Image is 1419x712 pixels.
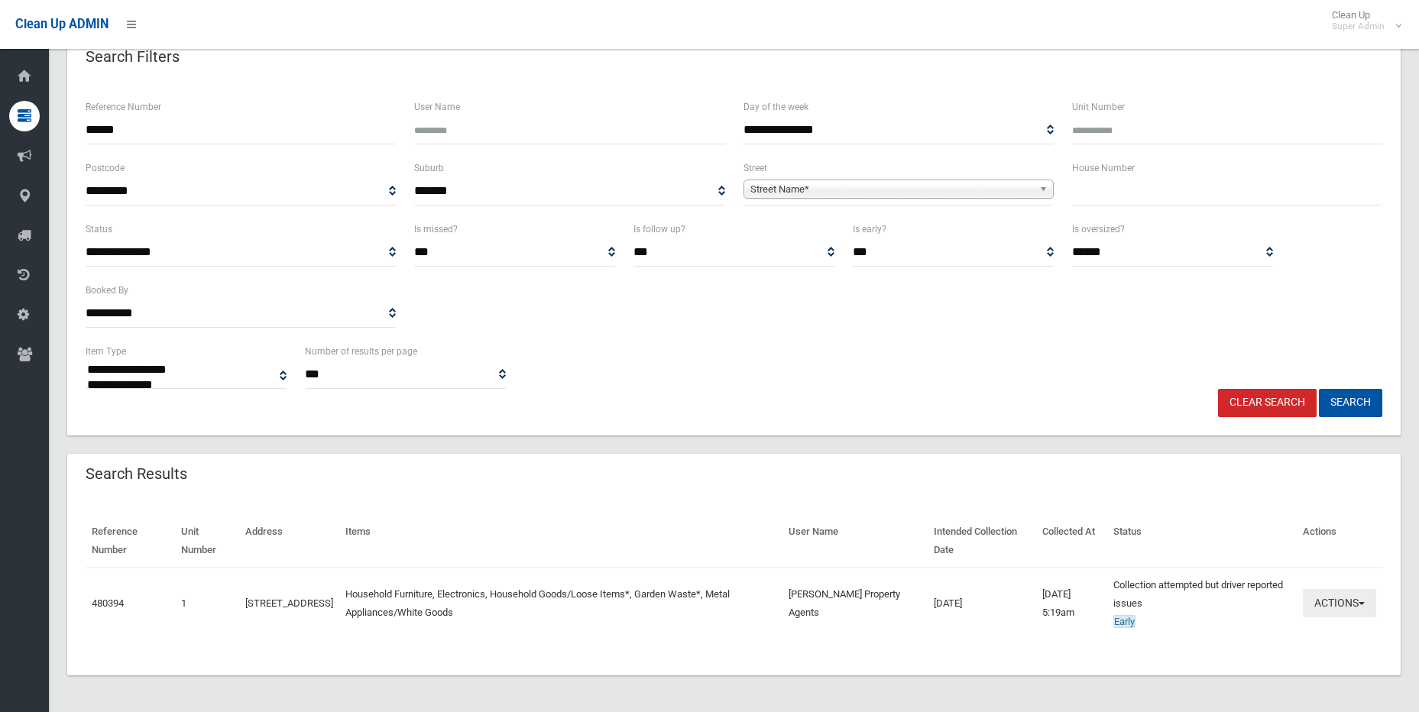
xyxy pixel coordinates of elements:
[1107,515,1297,568] th: Status
[339,568,782,639] td: Household Furniture, Electronics, Household Goods/Loose Items*, Garden Waste*, Metal Appliances/W...
[1113,615,1136,628] span: Early
[1324,9,1400,32] span: Clean Up
[1072,160,1135,176] label: House Number
[414,99,460,115] label: User Name
[1036,515,1108,568] th: Collected At
[92,597,124,609] a: 480394
[782,515,928,568] th: User Name
[86,160,125,176] label: Postcode
[86,221,112,238] label: Status
[853,221,886,238] label: Is early?
[239,515,339,568] th: Address
[633,221,685,238] label: Is follow up?
[1332,21,1385,32] small: Super Admin
[86,99,161,115] label: Reference Number
[744,99,808,115] label: Day of the week
[744,160,767,176] label: Street
[1107,568,1297,639] td: Collection attempted but driver reported issues
[86,343,126,360] label: Item Type
[67,42,198,72] header: Search Filters
[750,180,1033,199] span: Street Name*
[782,568,928,639] td: [PERSON_NAME] Property Agents
[339,515,782,568] th: Items
[1072,221,1125,238] label: Is oversized?
[86,282,128,299] label: Booked By
[175,568,239,639] td: 1
[1297,515,1382,568] th: Actions
[1319,389,1382,417] button: Search
[1036,568,1108,639] td: [DATE] 5:19am
[414,221,458,238] label: Is missed?
[1072,99,1125,115] label: Unit Number
[86,515,175,568] th: Reference Number
[305,343,417,360] label: Number of results per page
[928,568,1035,639] td: [DATE]
[67,459,206,489] header: Search Results
[928,515,1035,568] th: Intended Collection Date
[15,17,109,31] span: Clean Up ADMIN
[245,597,333,609] a: [STREET_ADDRESS]
[1303,589,1376,617] button: Actions
[414,160,444,176] label: Suburb
[1218,389,1317,417] a: Clear Search
[175,515,239,568] th: Unit Number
